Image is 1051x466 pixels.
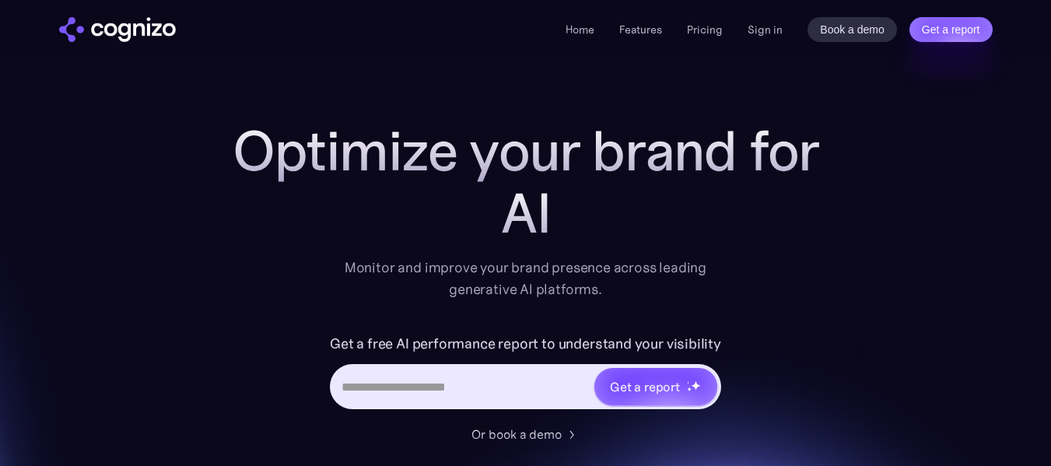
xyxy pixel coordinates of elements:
img: cognizo logo [59,17,176,42]
img: star [687,381,689,384]
div: AI [215,182,837,244]
a: Features [619,23,662,37]
a: Home [566,23,594,37]
a: Sign in [748,20,783,39]
a: Get a reportstarstarstar [593,366,719,407]
div: Or book a demo [471,425,562,443]
div: Monitor and improve your brand presence across leading generative AI platforms. [335,257,717,300]
a: Or book a demo [471,425,580,443]
div: Get a report [610,377,680,396]
a: Get a report [909,17,993,42]
img: star [687,387,692,392]
a: Pricing [687,23,723,37]
form: Hero URL Input Form [330,331,721,417]
a: home [59,17,176,42]
img: star [691,380,701,391]
h1: Optimize your brand for [215,120,837,182]
a: Book a demo [808,17,897,42]
label: Get a free AI performance report to understand your visibility [330,331,721,356]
